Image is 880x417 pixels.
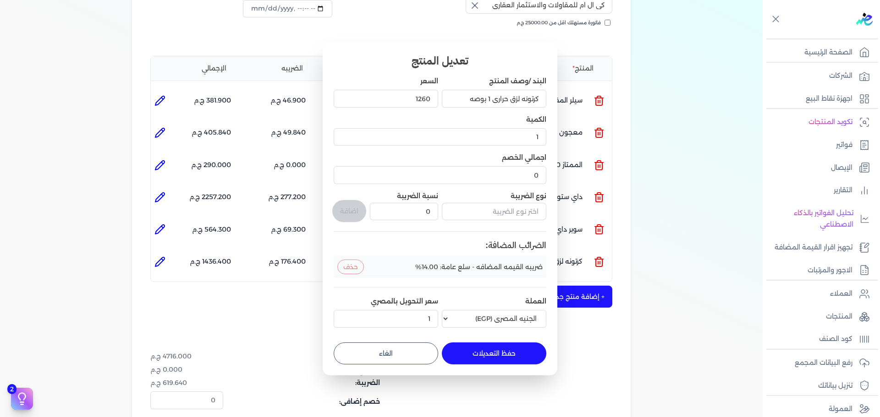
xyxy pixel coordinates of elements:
[370,203,438,220] input: نسبة الضريبة
[397,192,438,200] label: نسبة الضريبة
[334,342,438,364] button: الغاء
[337,260,364,274] button: حذف
[442,203,546,224] button: اختر نوع الضريبة
[502,153,546,162] label: اجمالي الخصم
[442,90,546,107] input: البند /وصف المنتج
[420,77,438,85] label: السعر
[334,90,438,107] input: السعر
[334,239,546,252] h4: الضرائب المضافة:
[415,262,543,272] span: ضريبه القيمه المضافه - سلع عامة: 14.00%
[442,191,546,201] label: نوع الضريبة
[371,297,438,305] label: سعر التحويل بالمصري
[442,342,546,364] button: حفظ التعديلات
[334,128,546,146] input: الكمية
[334,53,546,69] h3: تعديل المنتج
[489,77,546,85] label: البند /وصف المنتج
[334,310,438,327] input: سعر التحويل بالمصري
[442,203,546,220] input: اختر نوع الضريبة
[525,297,546,305] label: العملة
[526,115,546,124] label: الكمية
[334,166,546,184] input: اجمالي الخصم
